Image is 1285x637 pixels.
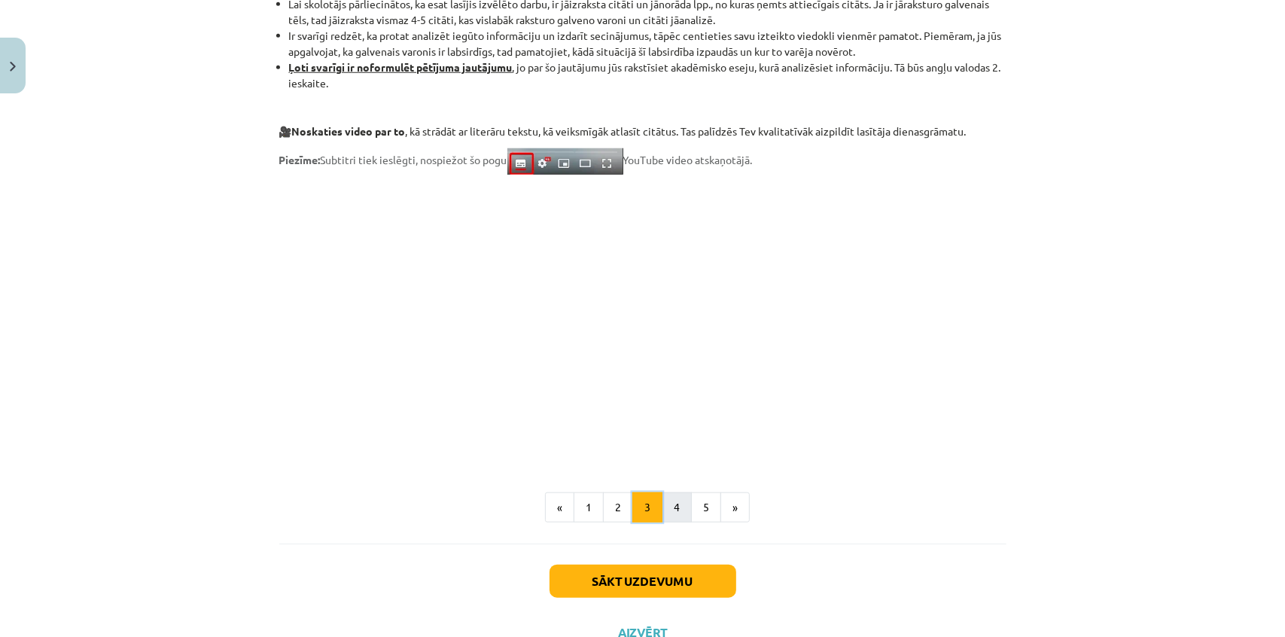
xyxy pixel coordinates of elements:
[720,492,750,523] button: »
[279,153,753,166] span: Subtitri tiek ieslēgti, nospiežot šo pogu YouTube video atskaņotājā.
[545,492,574,523] button: «
[603,492,633,523] button: 2
[691,492,721,523] button: 5
[632,492,662,523] button: 3
[289,28,1006,59] li: Ir svarīgi redzēt, ka protat analizēt iegūto informāciju un izdarīt secinājumus, tāpēc centieties...
[662,492,692,523] button: 4
[289,60,513,74] strong: Ļoti svarīgi ir noformulēt pētījuma jautājumu
[279,123,1006,139] p: 🎥 , kā strādāt ar literāru tekstu, kā veiksmīgāk atlasīt citātus. Tas palīdzēs Tev kvalitatīvāk a...
[292,124,406,138] strong: Noskaties video par to
[289,59,1006,91] li: , jo par šo jautājumu jūs rakstīsiet akadēmisko eseju, kurā analizēsiet informāciju. Tā būs angļu...
[10,62,16,72] img: icon-close-lesson-0947bae3869378f0d4975bcd49f059093ad1ed9edebbc8119c70593378902aed.svg
[279,492,1006,523] nav: Page navigation example
[279,153,321,166] strong: Piezīme:
[574,492,604,523] button: 1
[550,565,736,598] button: Sākt uzdevumu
